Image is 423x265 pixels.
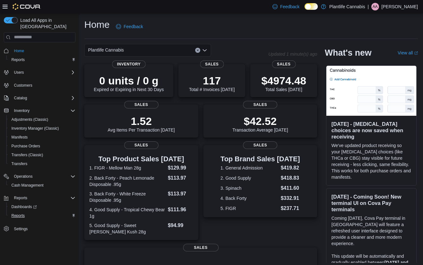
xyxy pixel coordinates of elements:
button: Users [11,69,26,76]
button: Users [1,68,78,77]
button: Inventory [11,107,32,114]
button: Inventory [1,106,78,115]
div: Total # Invoices [DATE] [189,74,234,92]
button: Inventory Manager (Classic) [6,124,78,133]
span: Transfers (Classic) [9,151,75,159]
button: Clear input [195,48,200,53]
p: $42.52 [232,115,288,127]
button: Purchase Orders [6,142,78,151]
dt: 3. Spinach [221,185,278,191]
a: Cash Management [9,182,46,189]
span: Manifests [11,135,28,140]
h2: What's new [325,48,371,58]
a: Manifests [9,133,30,141]
a: Customers [11,82,35,89]
dt: 5. Good Supply - Sweet [PERSON_NAME] Kush 28g [89,222,165,235]
dd: $94.99 [168,222,193,229]
button: Reports [1,194,78,202]
span: Manifests [9,133,75,141]
p: [PERSON_NAME] [381,3,418,10]
a: Reports [9,212,27,219]
span: Sales [183,244,219,251]
nav: Complex example [4,44,75,250]
button: Reports [11,194,30,202]
span: Reports [9,212,75,219]
div: Avg Items Per Transaction [DATE] [108,115,175,132]
dd: $419.82 [281,164,300,172]
span: Sales [200,60,224,68]
div: Andrew Aylward [371,3,379,10]
a: Dashboards [9,203,39,211]
a: Reports [9,56,27,64]
button: Reports [6,55,78,64]
span: Catalog [11,94,75,102]
button: Catalog [1,94,78,102]
span: Customers [14,83,32,88]
a: Transfers [9,160,30,168]
dt: 4. Good Supply - Tropical Chewy Bear 1g [89,206,165,219]
a: View allExternal link [398,50,418,55]
span: Settings [11,225,75,232]
dt: 1. General Admission [221,165,278,171]
div: Transaction Average [DATE] [232,115,288,132]
dd: $332.91 [281,194,300,202]
span: Users [11,69,75,76]
button: Cash Management [6,181,78,190]
dd: $418.83 [281,174,300,182]
span: Inventory Manager (Classic) [9,125,75,132]
a: Settings [11,225,30,233]
dd: $411.60 [281,184,300,192]
span: Purchase Orders [11,144,40,149]
span: Adjustments (Classic) [11,117,48,122]
span: AA [373,3,378,10]
dt: 4. Back Forty [221,195,278,201]
span: Reports [9,56,75,64]
button: Customers [1,81,78,90]
button: Operations [11,173,35,180]
span: Inventory Manager (Classic) [11,126,59,131]
h1: Home [84,18,110,31]
span: Feedback [124,23,143,30]
button: Manifests [6,133,78,142]
button: Settings [1,224,78,233]
dd: $237.71 [281,205,300,212]
h3: Top Product Sales [DATE] [89,155,193,163]
span: Home [11,47,75,55]
span: Transfers (Classic) [11,152,43,157]
a: Purchase Orders [9,142,43,150]
span: Customers [11,81,75,89]
h3: [DATE] - [MEDICAL_DATA] choices are now saved when receiving [331,121,411,140]
span: Sales [124,141,158,149]
span: Sales [243,101,277,108]
button: Operations [1,172,78,181]
a: Feedback [270,0,302,13]
dt: 1. FIGR - Mellow Man 28g [89,165,165,171]
span: Reports [11,213,25,218]
span: Sales [272,60,296,68]
span: Cash Management [9,182,75,189]
p: | [368,3,369,10]
dt: 2. Good Supply [221,175,278,181]
img: Cova [13,3,41,10]
span: Inventory [14,108,29,113]
a: Inventory Manager (Classic) [9,125,61,132]
a: Dashboards [6,202,78,211]
button: Transfers (Classic) [6,151,78,159]
dd: $113.97 [168,174,193,182]
p: Updated 1 minute(s) ago [268,52,317,57]
span: Operations [14,174,33,179]
a: Feedback [113,20,145,33]
span: Reports [11,57,25,62]
span: Adjustments (Classic) [9,116,75,123]
button: Transfers [6,159,78,168]
span: Users [14,70,24,75]
span: Plantlife Cannabis [88,46,124,54]
span: Inventory [11,107,75,114]
button: Catalog [11,94,29,102]
span: Operations [11,173,75,180]
span: Home [14,48,24,53]
input: Dark Mode [304,3,318,10]
span: Load All Apps in [GEOGRAPHIC_DATA] [18,17,75,30]
span: Transfers [9,160,75,168]
dt: 5. FIGR [221,205,278,212]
